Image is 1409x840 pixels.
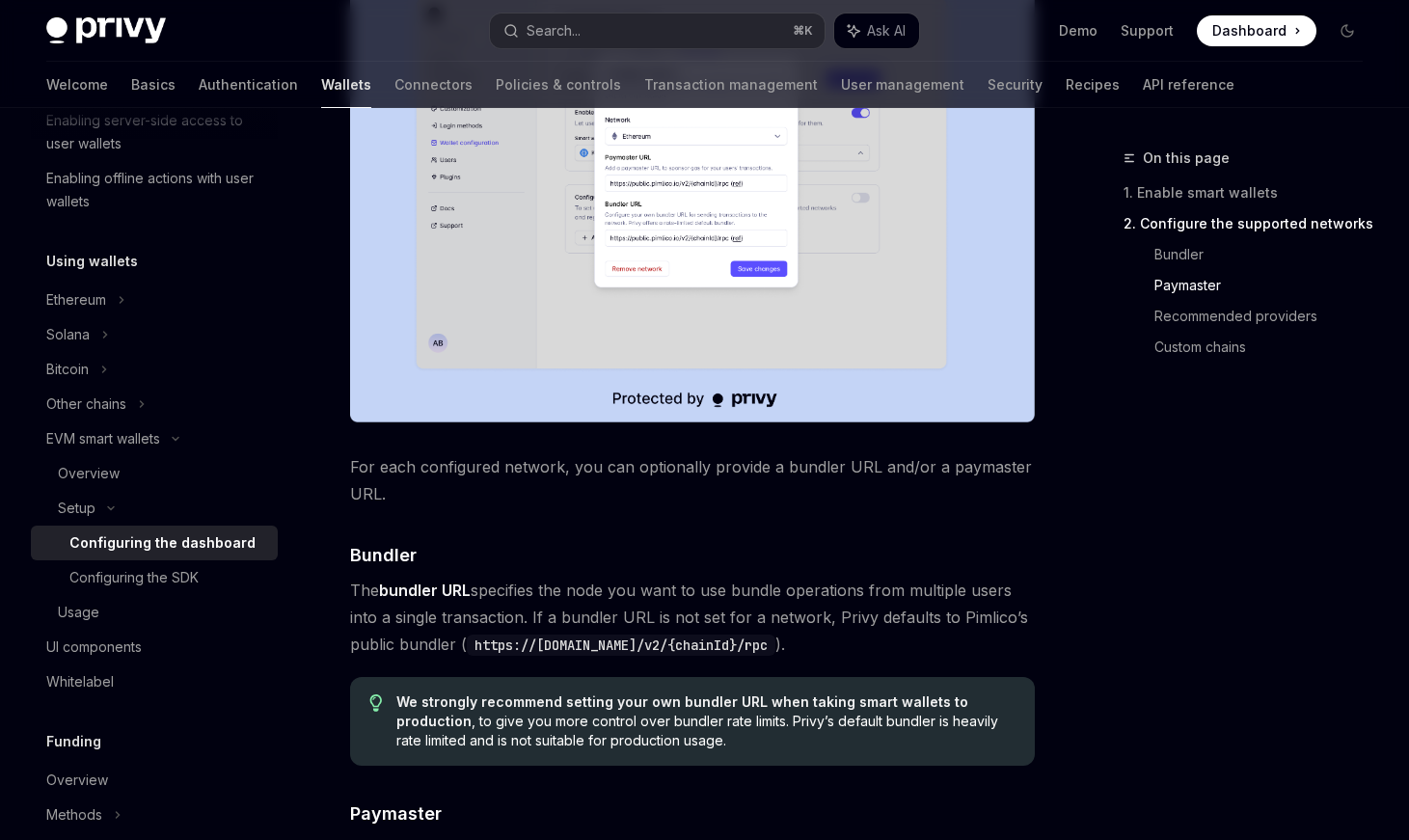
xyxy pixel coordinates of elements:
[31,595,278,630] a: Usage
[1124,177,1378,208] a: 1. Enable smart wallets
[46,17,166,44] img: dark logo
[1197,15,1316,46] a: Dashboard
[46,250,138,273] h5: Using wallets
[988,62,1043,108] a: Security
[31,526,278,560] a: Configuring the dashboard
[350,800,442,826] span: Paymaster
[69,531,256,555] div: Configuring the dashboard
[46,358,89,381] div: Bitcoin
[46,62,108,108] a: Welcome
[394,62,473,108] a: Connectors
[350,577,1035,658] span: The specifies the node you want to use bundle operations from multiple users into a single transa...
[369,694,383,712] svg: Tip
[46,323,90,346] div: Solana
[46,427,160,450] div: EVM smart wallets
[867,21,906,41] span: Ask AI
[46,636,142,659] div: UI components
[1154,239,1378,270] a: Bundler
[1143,147,1230,170] span: On this page
[467,635,775,656] code: https://[DOMAIN_NAME]/v2/{chainId}/rpc
[350,542,417,568] span: Bundler
[1066,62,1120,108] a: Recipes
[46,393,126,416] div: Other chains
[1059,21,1097,41] a: Demo
[46,670,114,693] div: Whitelabel
[793,23,813,39] span: ⌘ K
[496,62,621,108] a: Policies & controls
[46,803,102,826] div: Methods
[396,693,968,729] strong: We strongly recommend setting your own bundler URL when taking smart wallets to production
[396,692,1016,750] span: , to give you more control over bundler rate limits. Privy’s default bundler is heavily rate limi...
[1212,21,1287,41] span: Dashboard
[58,462,120,485] div: Overview
[1154,270,1378,301] a: Paymaster
[321,62,371,108] a: Wallets
[1154,332,1378,363] a: Custom chains
[31,560,278,595] a: Configuring the SDK
[644,62,818,108] a: Transaction management
[31,161,278,219] a: Enabling offline actions with user wallets
[31,664,278,699] a: Whitelabel
[1121,21,1174,41] a: Support
[1332,15,1363,46] button: Toggle dark mode
[379,581,471,600] strong: bundler URL
[490,14,824,48] button: Search...⌘K
[1154,301,1378,332] a: Recommended providers
[46,730,101,753] h5: Funding
[46,167,266,213] div: Enabling offline actions with user wallets
[46,288,106,312] div: Ethereum
[46,769,108,792] div: Overview
[841,62,964,108] a: User management
[527,19,581,42] div: Search...
[350,453,1035,507] span: For each configured network, you can optionally provide a bundler URL and/or a paymaster URL.
[69,566,199,589] div: Configuring the SDK
[31,456,278,491] a: Overview
[31,763,278,798] a: Overview
[199,62,298,108] a: Authentication
[31,630,278,664] a: UI components
[834,14,919,48] button: Ask AI
[58,601,99,624] div: Usage
[1124,208,1378,239] a: 2. Configure the supported networks
[1143,62,1234,108] a: API reference
[131,62,176,108] a: Basics
[58,497,95,520] div: Setup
